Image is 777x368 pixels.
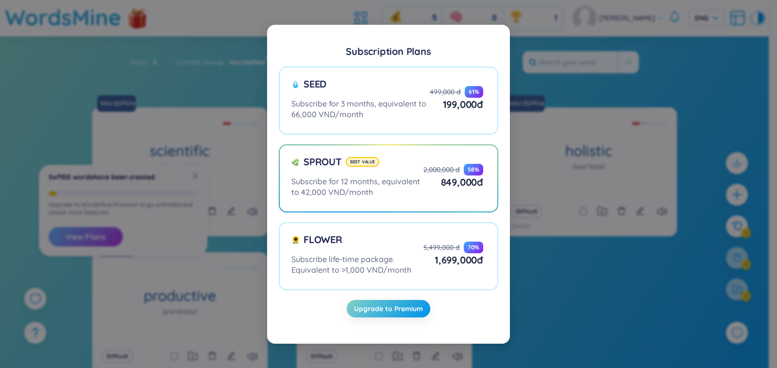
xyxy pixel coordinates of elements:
img: sprout [291,158,300,166]
div: 5,499,000 đ [423,242,460,252]
div: 499,000 đ [430,87,461,96]
img: flower [291,235,300,244]
div: 61 % [465,86,483,97]
div: 2,000,000 đ [423,164,460,174]
div: Sprout [291,155,423,176]
div: Best value [346,157,379,167]
div: Subscription Plans [346,46,431,57]
div: 1,699,000 đ [423,253,483,266]
div: Subscribe for 3 months, equivalent to 66,000 VND/month [291,98,430,120]
button: Upgrade to Premium [347,300,430,317]
span: Upgrade to Premium [354,304,423,314]
div: 199,000 đ [430,97,483,111]
div: Subscribe for 12 months, equivalent to 42,000 VND/month [291,176,423,197]
div: 849,000 đ [423,175,483,189]
div: Seed [291,77,430,98]
img: seed [291,80,300,88]
div: 70 % [464,241,483,253]
div: Flower [291,233,423,254]
div: 58 % [464,163,483,175]
div: Subscribe life-time package. Equivalent to >1,000 VND/month [291,254,423,275]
